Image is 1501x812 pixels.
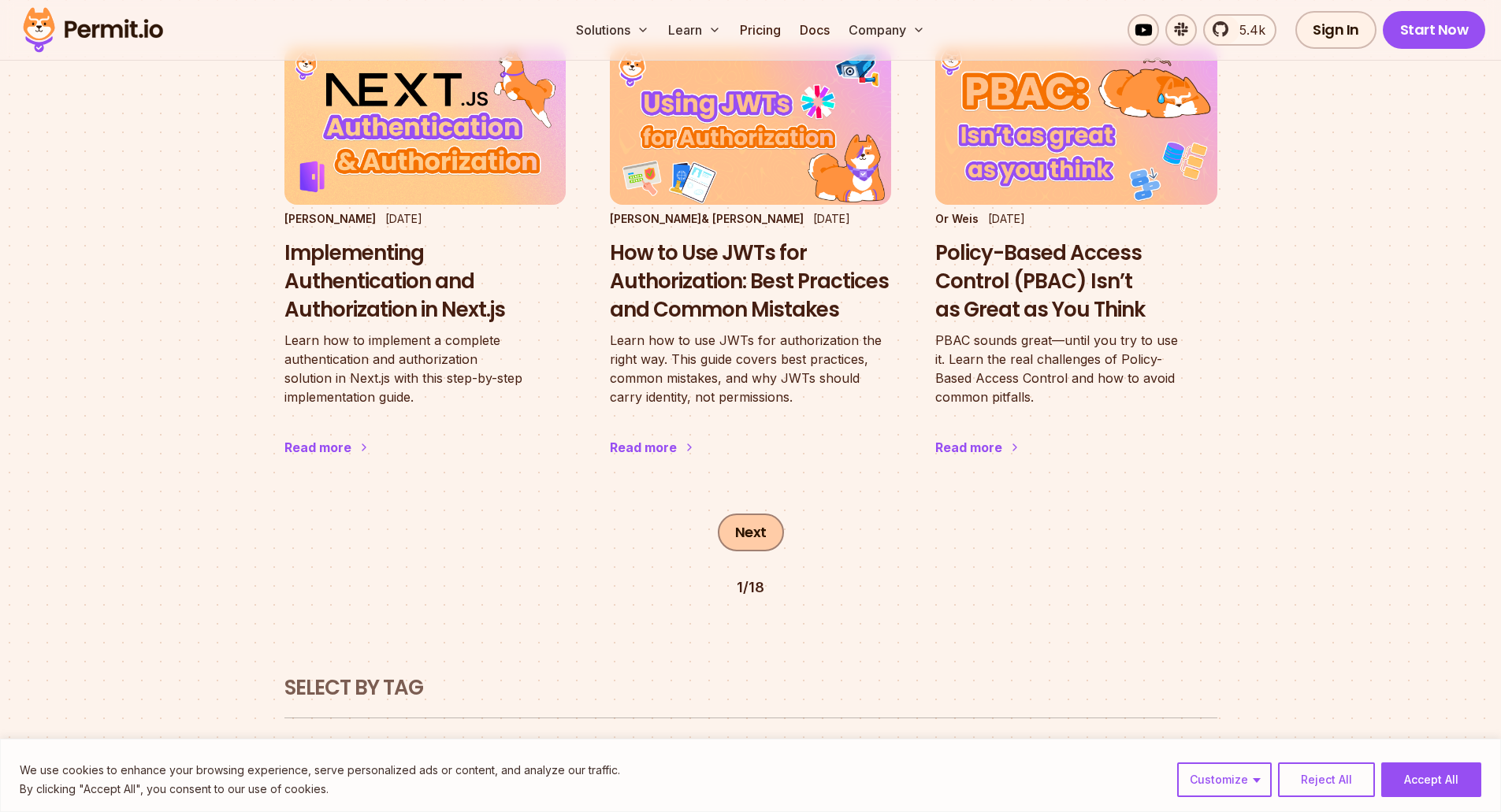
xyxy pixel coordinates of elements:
[284,46,566,205] img: Implementing Authentication and Authorization in Next.js
[734,14,787,46] a: Pricing
[1383,11,1486,49] a: Start Now
[1230,20,1265,39] span: 5.4k
[284,438,351,457] div: Read more
[1177,762,1272,797] button: Customize
[662,14,727,46] button: Learn
[385,212,422,225] time: [DATE]
[718,514,784,551] a: Next
[284,211,376,227] p: [PERSON_NAME]
[610,211,804,227] p: [PERSON_NAME] & [PERSON_NAME]
[610,46,891,205] img: How to Use JWTs for Authorization: Best Practices and Common Mistakes
[1381,762,1481,797] button: Accept All
[1295,11,1377,49] a: Sign In
[570,14,656,46] button: Solutions
[737,577,764,599] div: 1 / 18
[610,331,891,406] p: Learn how to use JWTs for authorization the right way. This guide covers best practices, common m...
[20,761,620,780] p: We use cookies to enhance your browsing experience, serve personalized ads or content, and analyz...
[793,14,836,46] a: Docs
[610,239,891,324] h3: How to Use JWTs for Authorization: Best Practices and Common Mistakes
[20,780,620,799] p: By clicking "Accept All", you consent to our use of cookies.
[935,46,1217,488] a: Policy-Based Access Control (PBAC) Isn’t as Great as You ThinkOr Weis[DATE]Policy-Based Access Co...
[610,46,891,488] a: How to Use JWTs for Authorization: Best Practices and Common Mistakes[PERSON_NAME]& [PERSON_NAME]...
[935,46,1217,205] img: Policy-Based Access Control (PBAC) Isn’t as Great as You Think
[284,46,566,488] a: Implementing Authentication and Authorization in Next.js[PERSON_NAME][DATE]Implementing Authentic...
[842,14,931,46] button: Company
[988,212,1025,225] time: [DATE]
[1278,762,1375,797] button: Reject All
[610,438,677,457] div: Read more
[284,331,566,406] p: Learn how to implement a complete authentication and authorization solution in Next.js with this ...
[935,211,979,227] p: Or Weis
[284,239,566,324] h3: Implementing Authentication and Authorization in Next.js
[16,3,170,57] img: Permit logo
[1203,14,1276,46] a: 5.4k
[935,239,1217,324] h3: Policy-Based Access Control (PBAC) Isn’t as Great as You Think
[935,331,1217,406] p: PBAC sounds great—until you try to use it. Learn the real challenges of Policy-Based Access Contr...
[813,212,850,225] time: [DATE]
[935,438,1002,457] div: Read more
[284,674,1217,703] h2: Select by Tag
